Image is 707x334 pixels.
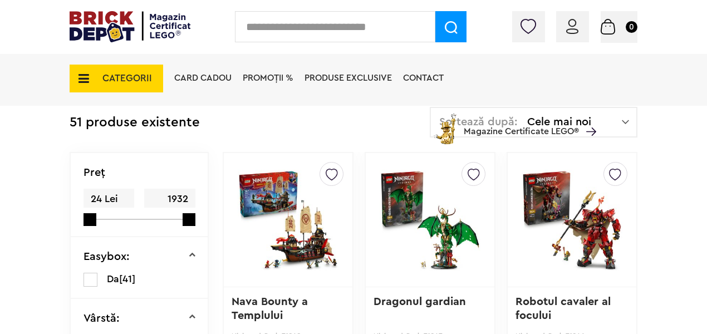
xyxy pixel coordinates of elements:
span: [41] [119,274,135,284]
span: CATEGORII [102,73,152,83]
span: 1932 Lei [144,189,195,223]
span: 24 Lei [84,189,134,209]
a: Dragonul gardian [374,296,466,307]
a: Robotul cavaler al focului [515,296,614,321]
p: Easybox: [84,251,130,262]
a: Produse exclusive [305,73,392,82]
img: Dragonul gardian [380,142,480,298]
span: Magazine Certificate LEGO® [464,111,579,137]
p: Vârstă: [84,313,120,324]
img: Robotul cavaler al focului [522,142,622,298]
span: Da [107,274,119,284]
a: Contact [403,73,444,82]
a: Nava Bounty a Templului [232,296,311,321]
small: 0 [626,21,637,33]
img: Nava Bounty a Templului [238,142,338,298]
p: Preţ [84,167,105,178]
a: PROMOȚII % [243,73,293,82]
a: Card Cadou [174,73,232,82]
a: Magazine Certificate LEGO® [579,113,596,122]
